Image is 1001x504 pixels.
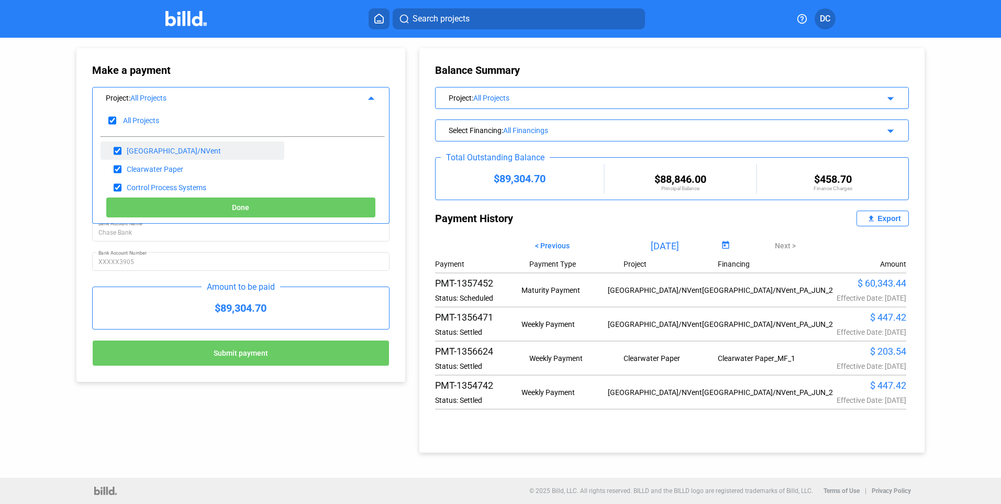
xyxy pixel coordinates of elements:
button: Export [857,211,909,226]
div: [GEOGRAPHIC_DATA]/NVent_PA_JUN_2 [702,320,820,328]
div: Clearwater Paper [127,165,183,173]
span: : [129,94,130,102]
div: Balance Summary [435,64,909,76]
span: Done [232,204,249,212]
button: Submit payment [92,340,390,366]
span: : [472,94,473,102]
div: PMT-1356624 [435,346,529,357]
div: $ 203.54 [812,346,906,357]
div: Effective Date: [DATE] [812,362,906,370]
span: Search projects [413,13,470,25]
div: Payment [435,260,529,268]
div: Financing [718,260,812,268]
div: $ 447.42 [820,312,906,323]
img: Billd Company Logo [165,11,207,26]
button: Search projects [393,8,645,29]
img: logo [94,487,117,495]
button: DC [815,8,836,29]
b: Privacy Policy [872,487,911,495]
div: Weekly Payment [529,354,624,363]
div: Weekly Payment [521,320,608,328]
div: Effective Date: [DATE] [820,294,906,302]
div: PMT-1356471 [435,312,521,323]
div: Payment History [435,211,672,226]
mat-icon: arrow_drop_up [363,91,376,103]
div: PMT-1354742 [435,380,521,391]
div: Project [624,260,718,268]
div: Amount [880,260,906,268]
b: Terms of Use [824,487,860,495]
div: Payment Type [529,260,624,268]
div: Status: Settled [435,328,521,336]
div: Select Financing [449,124,851,135]
div: PMT-1357452 [435,278,521,289]
mat-icon: arrow_drop_down [883,123,895,136]
div: Status: Scheduled [435,294,521,302]
div: Effective Date: [DATE] [820,396,906,404]
p: © 2025 Billd, LLC. All rights reserved. BILLD and the BILLD logo are registered trademarks of Bil... [529,487,813,495]
div: [GEOGRAPHIC_DATA]/NVent [127,147,221,155]
div: Effective Date: [DATE] [820,328,906,336]
div: Clearwater Paper_MF_1 [718,354,812,363]
div: $89,304.70 [93,287,389,329]
div: $ 60,343.44 [820,278,906,289]
div: Amount to be paid [202,282,280,292]
div: $ 447.42 [820,380,906,391]
div: Export [877,214,900,223]
div: Clearwater Paper [624,354,718,363]
div: Principal Balance [605,185,756,191]
div: Project [106,92,349,102]
button: Open calendar [719,239,733,253]
button: Next > [767,237,804,255]
button: < Previous [527,237,577,255]
div: Finance Charges [757,185,908,191]
span: DC [820,13,830,25]
div: $89,304.70 [436,172,604,185]
div: $88,846.00 [605,173,756,185]
span: Submit payment [214,349,268,358]
div: All Projects [473,94,851,102]
span: Next > [775,242,796,250]
div: [GEOGRAPHIC_DATA]/NVent [608,388,702,397]
div: Status: Settled [435,362,529,370]
span: : [502,126,503,135]
div: $458.70 [757,173,908,185]
div: Total Outstanding Balance [441,152,550,162]
div: [GEOGRAPHIC_DATA]/NVent_PA_JUN_2 [702,286,820,294]
div: Project [449,92,851,102]
div: [GEOGRAPHIC_DATA]/NVent_PA_JUN_2 [702,388,820,397]
div: Maturity Payment [521,286,608,294]
p: | [865,487,866,495]
mat-icon: file_upload [865,212,877,225]
div: All Financings [503,126,851,135]
div: All Projects [123,116,159,125]
button: Done [106,197,376,218]
span: < Previous [535,242,570,250]
mat-icon: arrow_drop_down [883,91,895,103]
div: [GEOGRAPHIC_DATA]/NVent [608,320,702,328]
div: Weekly Payment [521,388,608,397]
div: Make a payment [92,64,271,76]
div: [GEOGRAPHIC_DATA]/NVent [608,286,702,294]
div: Status: Settled [435,396,521,404]
div: Cortrol Process Systems [127,183,206,192]
div: All Projects [130,94,349,102]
